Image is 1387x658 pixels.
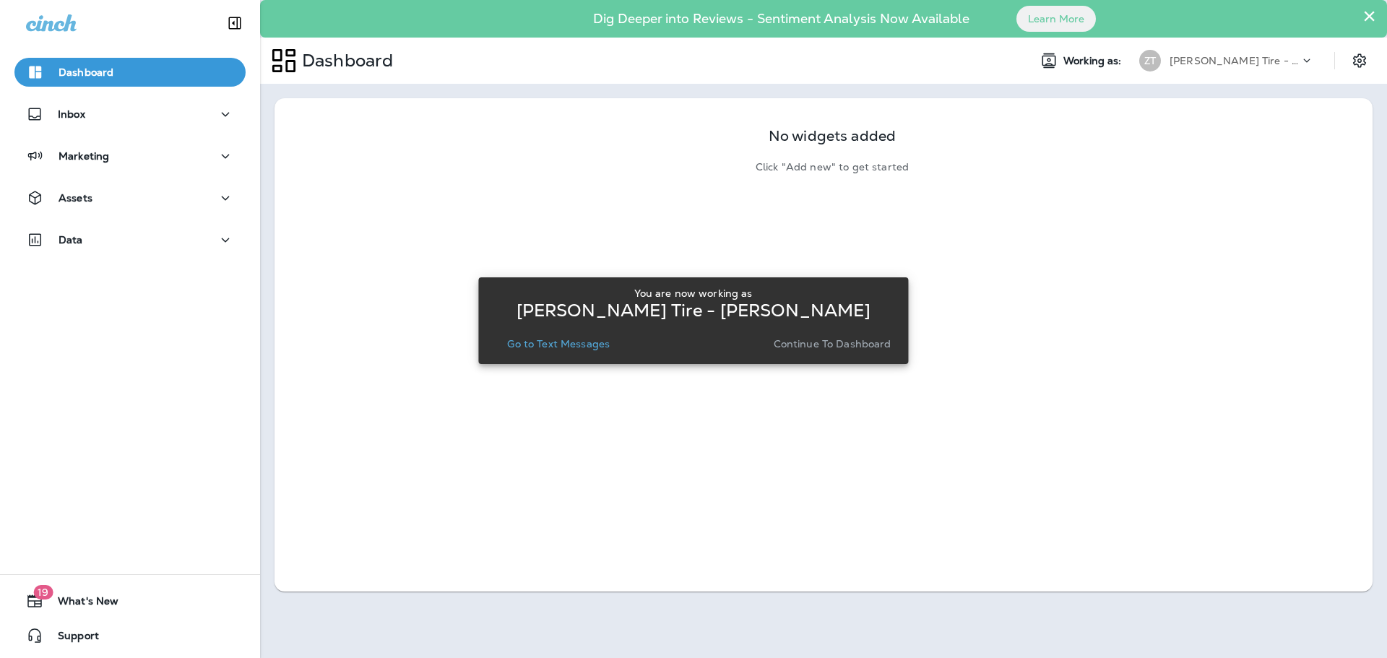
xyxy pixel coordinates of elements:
span: Support [43,630,99,647]
button: Learn More [1016,6,1096,32]
button: Data [14,225,246,254]
p: Inbox [58,108,85,120]
button: Settings [1347,48,1373,74]
button: Dashboard [14,58,246,87]
button: Marketing [14,142,246,170]
p: Data [59,234,83,246]
p: Assets [59,192,92,204]
p: You are now working as [634,287,752,299]
span: What's New [43,595,118,612]
button: Inbox [14,100,246,129]
div: ZT [1139,50,1161,72]
p: Marketing [59,150,109,162]
button: Support [14,621,246,650]
p: Go to Text Messages [507,338,610,350]
span: Working as: [1063,55,1125,67]
button: Continue to Dashboard [768,334,897,354]
p: Dashboard [59,66,113,78]
button: Go to Text Messages [501,334,615,354]
p: Continue to Dashboard [774,338,891,350]
p: [PERSON_NAME] Tire - [PERSON_NAME] [1170,55,1300,66]
button: Collapse Sidebar [215,9,255,38]
span: 19 [33,585,53,599]
button: Assets [14,183,246,212]
button: 19What's New [14,586,246,615]
p: [PERSON_NAME] Tire - [PERSON_NAME] [517,305,871,316]
p: Dashboard [296,50,393,72]
button: Close [1362,4,1376,27]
